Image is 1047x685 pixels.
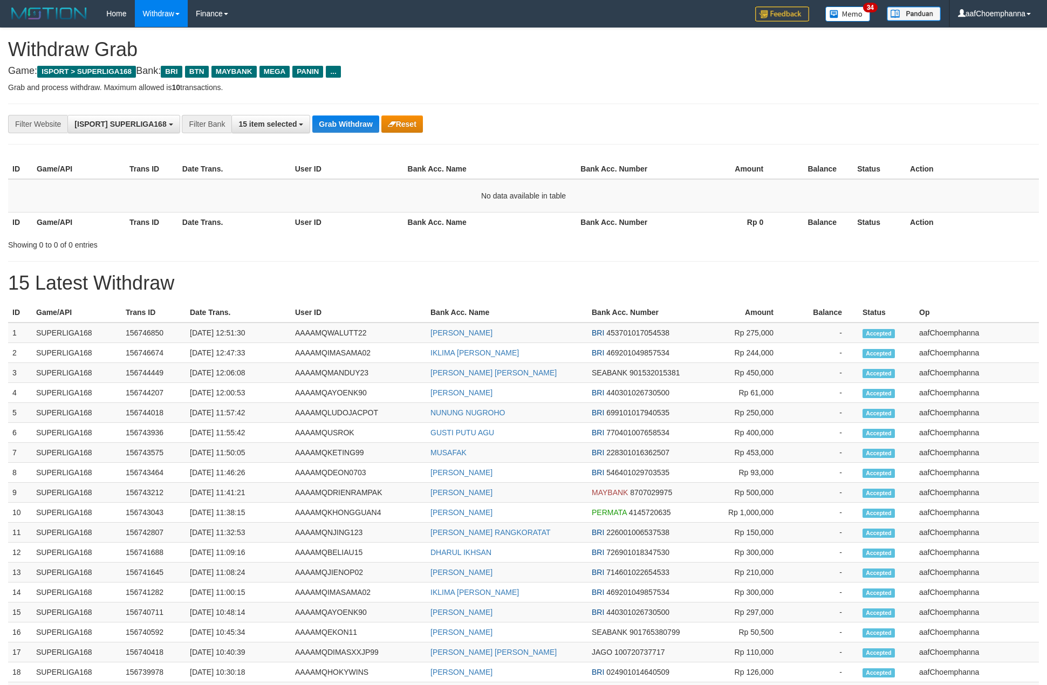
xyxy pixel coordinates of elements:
td: [DATE] 12:06:08 [186,363,291,383]
span: Accepted [863,449,895,458]
td: Rp 400,000 [687,423,790,443]
button: Grab Withdraw [312,115,379,133]
span: Accepted [863,389,895,398]
th: Date Trans. [178,212,291,232]
td: aafChoemphanna [915,662,1039,682]
img: panduan.png [887,6,941,21]
td: 156743043 [121,503,186,523]
td: SUPERLIGA168 [32,483,121,503]
td: 10 [8,503,32,523]
td: SUPERLIGA168 [32,463,121,483]
span: Copy 901765380799 to clipboard [629,628,680,636]
span: Copy 726901018347530 to clipboard [606,548,669,557]
a: MUSAFAK [430,448,467,457]
th: ID [8,212,32,232]
th: Game/API [32,159,125,179]
td: AAAAMQUSROK [291,423,426,443]
td: AAAAMQDIMASXXJP99 [291,642,426,662]
span: 34 [863,3,878,12]
td: AAAAMQAYOENK90 [291,383,426,403]
td: 156743936 [121,423,186,443]
a: [PERSON_NAME] [430,328,492,337]
a: [PERSON_NAME] [430,468,492,477]
span: Copy 8707029975 to clipboard [630,488,672,497]
span: BRI [592,548,604,557]
td: 8 [8,463,32,483]
th: Amount [669,159,779,179]
td: aafChoemphanna [915,363,1039,383]
img: Feedback.jpg [755,6,809,22]
span: Accepted [863,648,895,657]
td: [DATE] 10:48:14 [186,602,291,622]
td: 156741645 [121,563,186,583]
span: PANIN [292,66,323,78]
span: BRI [592,668,604,676]
button: [ISPORT] SUPERLIGA168 [67,115,180,133]
a: [PERSON_NAME] [430,488,492,497]
td: aafChoemphanna [915,583,1039,602]
td: 156746674 [121,343,186,363]
td: Rp 150,000 [687,523,790,543]
td: [DATE] 11:55:42 [186,423,291,443]
span: BRI [161,66,182,78]
span: ISPORT > SUPERLIGA168 [37,66,136,78]
td: 156740418 [121,642,186,662]
td: 11 [8,523,32,543]
td: aafChoemphanna [915,343,1039,363]
td: aafChoemphanna [915,443,1039,463]
a: DHARUL IKHSAN [430,548,491,557]
td: Rp 61,000 [687,383,790,403]
td: AAAAMQMANDUY23 [291,363,426,383]
td: aafChoemphanna [915,622,1039,642]
span: MEGA [259,66,290,78]
td: SUPERLIGA168 [32,343,121,363]
span: Copy 228301016362507 to clipboard [606,448,669,457]
span: Accepted [863,329,895,338]
span: Copy 453701017054538 to clipboard [606,328,669,337]
th: Game/API [32,303,121,323]
td: - [790,423,858,443]
td: Rp 250,000 [687,403,790,423]
span: Copy 546401029703535 to clipboard [606,468,669,477]
td: - [790,443,858,463]
span: Accepted [863,549,895,558]
td: - [790,383,858,403]
td: 156740711 [121,602,186,622]
td: [DATE] 11:57:42 [186,403,291,423]
th: Bank Acc. Number [576,159,669,179]
td: [DATE] 12:47:33 [186,343,291,363]
td: - [790,523,858,543]
td: 9 [8,483,32,503]
td: 6 [8,423,32,443]
td: SUPERLIGA168 [32,363,121,383]
a: [PERSON_NAME] [PERSON_NAME] [430,648,557,656]
th: User ID [291,212,403,232]
th: Action [906,159,1039,179]
td: aafChoemphanna [915,602,1039,622]
th: User ID [291,159,403,179]
td: aafChoemphanna [915,563,1039,583]
span: Copy 226001006537538 to clipboard [606,528,669,537]
td: 7 [8,443,32,463]
td: [DATE] 10:40:39 [186,642,291,662]
td: [DATE] 11:50:05 [186,443,291,463]
span: BRI [592,608,604,616]
span: BRI [592,588,604,597]
span: Accepted [863,529,895,538]
td: Rp 210,000 [687,563,790,583]
a: NUNUNG NUGROHO [430,408,505,417]
span: SEABANK [592,368,627,377]
td: AAAAMQKHONGGUAN4 [291,503,426,523]
td: 15 [8,602,32,622]
span: Copy 024901014640509 to clipboard [606,668,669,676]
td: - [790,583,858,602]
td: [DATE] 11:41:21 [186,483,291,503]
td: aafChoemphanna [915,383,1039,403]
th: Status [853,159,906,179]
td: [DATE] 12:00:53 [186,383,291,403]
td: Rp 300,000 [687,583,790,602]
td: Rp 275,000 [687,323,790,343]
span: Accepted [863,668,895,677]
td: [DATE] 12:51:30 [186,323,291,343]
td: Rp 93,000 [687,463,790,483]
